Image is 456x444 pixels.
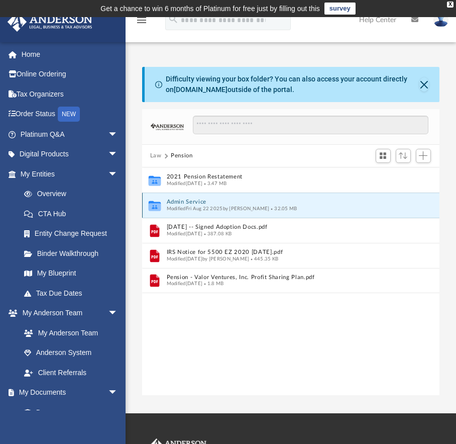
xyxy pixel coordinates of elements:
button: [DATE] -- Signed Adoption Docs.pdf [166,224,401,230]
a: CTA Hub [14,204,133,224]
a: Anderson System [14,343,128,363]
a: Online Ordering [7,64,133,84]
button: Sort [396,149,411,162]
button: 2021 Pension Restatement [166,173,401,180]
span: Modified [DATE] by [PERSON_NAME] [166,256,249,261]
a: menu [136,19,148,26]
span: arrow_drop_down [108,383,128,403]
img: User Pic [433,13,448,27]
span: Modified Fri Aug 22 2025 by [PERSON_NAME] [166,206,269,211]
a: My Documentsarrow_drop_down [7,383,128,403]
button: IRS Notice for 5500 EZ 2020 [DATE].pdf [166,249,401,255]
span: Modified [DATE] [166,181,202,186]
i: search [168,14,179,25]
div: Difficulty viewing your box folder? You can also access your account directly on outside of the p... [166,74,419,95]
span: 387.08 KB [202,231,232,236]
button: Close [419,77,429,92]
span: 1.8 MB [202,281,223,286]
a: My Blueprint [14,263,128,284]
span: arrow_drop_down [108,303,128,324]
span: 32.05 MB [270,206,297,211]
a: Order StatusNEW [7,104,133,125]
a: Binder Walkthrough [14,243,133,263]
a: Box [14,402,123,422]
a: My Anderson Teamarrow_drop_down [7,303,128,323]
a: Client Referrals [14,363,128,383]
div: close [447,2,453,8]
button: Pension - Valor Ventures, Inc. Profit Sharing Plan.pdf [166,274,401,281]
a: My Anderson Team [14,323,123,343]
a: Digital Productsarrow_drop_down [7,144,133,164]
a: survey [324,3,356,15]
input: Search files and folders [193,116,429,135]
span: arrow_drop_down [108,144,128,165]
button: Admin Service [166,199,401,205]
div: grid [142,167,439,396]
span: 3.47 MB [202,181,226,186]
span: arrow_drop_down [108,164,128,185]
a: [DOMAIN_NAME] [174,85,227,94]
button: Switch to Grid View [376,149,391,163]
span: 445.35 KB [249,256,278,261]
i: menu [136,14,148,26]
span: arrow_drop_down [108,124,128,145]
div: Get a chance to win 6 months of Platinum for free just by filling out this [100,3,320,15]
button: Law [150,151,162,160]
a: Platinum Q&Aarrow_drop_down [7,124,133,144]
span: Modified [DATE] [166,281,202,286]
div: NEW [58,107,80,122]
a: Entity Change Request [14,224,133,244]
a: Tax Organizers [7,84,133,104]
button: Pension [171,151,193,160]
img: Anderson Advisors Platinum Portal [5,12,95,32]
a: Tax Due Dates [14,283,133,303]
a: Overview [14,184,133,204]
span: Modified [DATE] [166,231,202,236]
button: Add [416,149,431,163]
a: My Entitiesarrow_drop_down [7,164,133,184]
a: Home [7,44,133,64]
